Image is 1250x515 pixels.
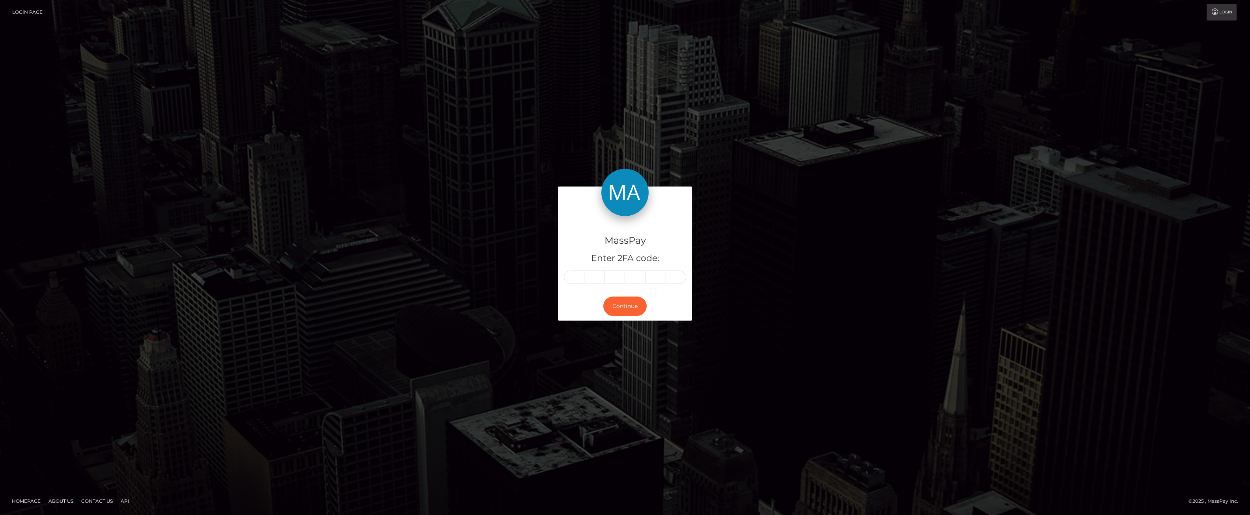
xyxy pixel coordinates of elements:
div: © 2025 , MassPay Inc. [1188,497,1244,506]
a: Homepage [9,495,44,507]
button: Continue [603,297,647,316]
a: API [118,495,132,507]
a: Login [1207,4,1237,21]
a: About Us [45,495,76,507]
h5: Enter 2FA code: [564,252,686,265]
img: MassPay [601,169,649,216]
h4: MassPay [564,234,686,248]
a: Contact Us [78,495,116,507]
a: Login Page [12,4,43,21]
